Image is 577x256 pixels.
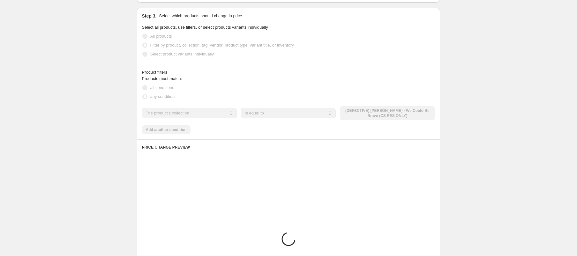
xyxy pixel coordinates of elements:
span: Filter by product, collection, tag, vendor, product type, variant title, or inventory [150,43,294,48]
h6: PRICE CHANGE PREVIEW [142,145,435,150]
span: Select all products, use filters, or select products variants individually [142,25,268,30]
span: all conditions [150,85,174,90]
p: Select which products should change in price [159,13,242,19]
span: Select product variants individually [150,52,214,56]
span: All products [150,34,172,39]
span: any condition [150,94,175,99]
span: Products must match: [142,76,182,81]
h2: Step 3. [142,13,157,19]
div: Product filters [142,69,435,76]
